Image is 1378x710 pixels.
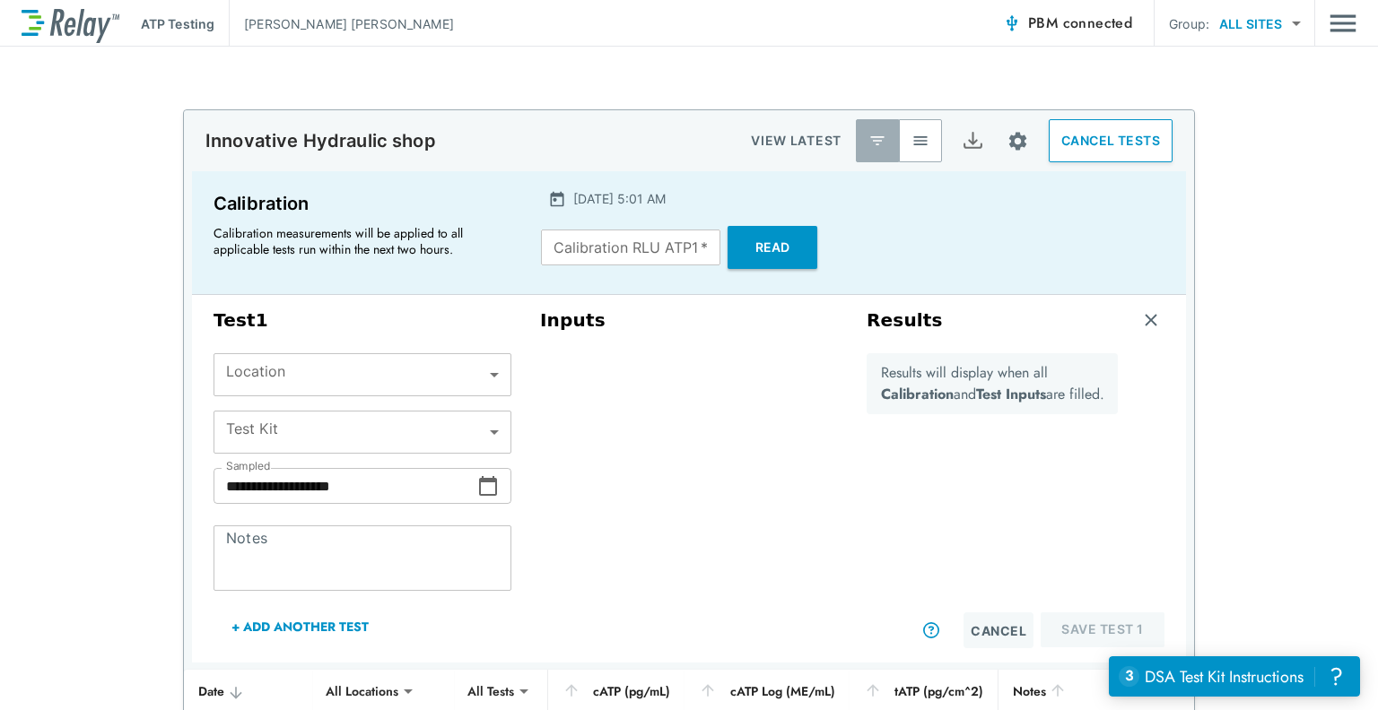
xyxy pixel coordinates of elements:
[994,117,1042,165] button: Site setup
[964,612,1033,648] button: Cancel
[996,5,1139,41] button: PBM connected
[573,189,666,208] p: [DATE] 5:01 AM
[1330,6,1356,40] img: Drawer Icon
[1007,130,1029,152] img: Settings Icon
[214,189,509,218] p: Calibration
[699,680,835,702] div: cATP Log (ME/mL)
[1003,14,1021,32] img: Connected Icon
[951,119,994,162] button: Export
[911,132,929,150] img: View All
[1049,119,1173,162] button: CANCEL TESTS
[864,680,983,702] div: tATP (pg/cm^2)
[141,14,214,33] p: ATP Testing
[313,673,411,709] div: All Locations
[728,226,817,269] button: Read
[881,362,1104,405] p: Results will display when all and are filled.
[976,384,1046,404] b: Test Inputs
[244,14,454,33] p: [PERSON_NAME] [PERSON_NAME]
[751,130,842,152] p: VIEW LATEST
[1063,13,1133,33] span: connected
[1169,14,1209,33] p: Group:
[1330,6,1356,40] button: Main menu
[214,309,511,332] h3: Test 1
[214,225,501,257] p: Calibration measurements will be applied to all applicable tests run within the next two hours.
[1013,680,1138,702] div: Notes
[214,605,387,648] button: + Add Another Test
[563,680,669,702] div: cATP (pg/mL)
[962,130,984,152] img: Export Icon
[205,130,436,152] p: Innovative Hydraulic shop
[540,309,838,332] h3: Inputs
[455,673,527,709] div: All Tests
[22,4,119,43] img: LuminUltra Relay
[1142,311,1160,329] img: Remove
[867,309,943,332] h3: Results
[1028,11,1132,36] span: PBM
[214,468,477,504] input: Choose date, selected date is Sep 23, 2025
[226,460,271,472] label: Sampled
[1109,656,1360,697] iframe: Resource center
[881,384,954,404] b: Calibration
[868,132,886,150] img: Latest
[548,190,566,208] img: Calender Icon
